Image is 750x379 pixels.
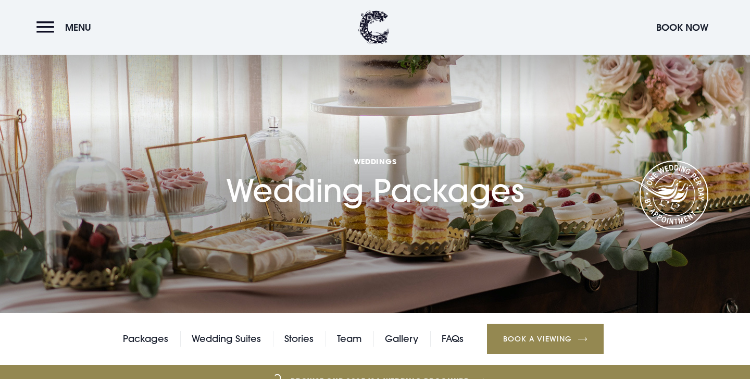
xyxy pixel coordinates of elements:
a: Book a Viewing [487,324,604,354]
a: Team [337,331,361,347]
button: Book Now [651,16,714,39]
h1: Wedding Packages [226,109,524,209]
button: Menu [36,16,96,39]
a: Stories [284,331,314,347]
a: Wedding Suites [192,331,261,347]
img: Clandeboye Lodge [358,10,390,44]
span: Menu [65,21,91,33]
span: Weddings [226,156,524,166]
a: FAQs [442,331,464,347]
a: Gallery [385,331,418,347]
a: Packages [123,331,168,347]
